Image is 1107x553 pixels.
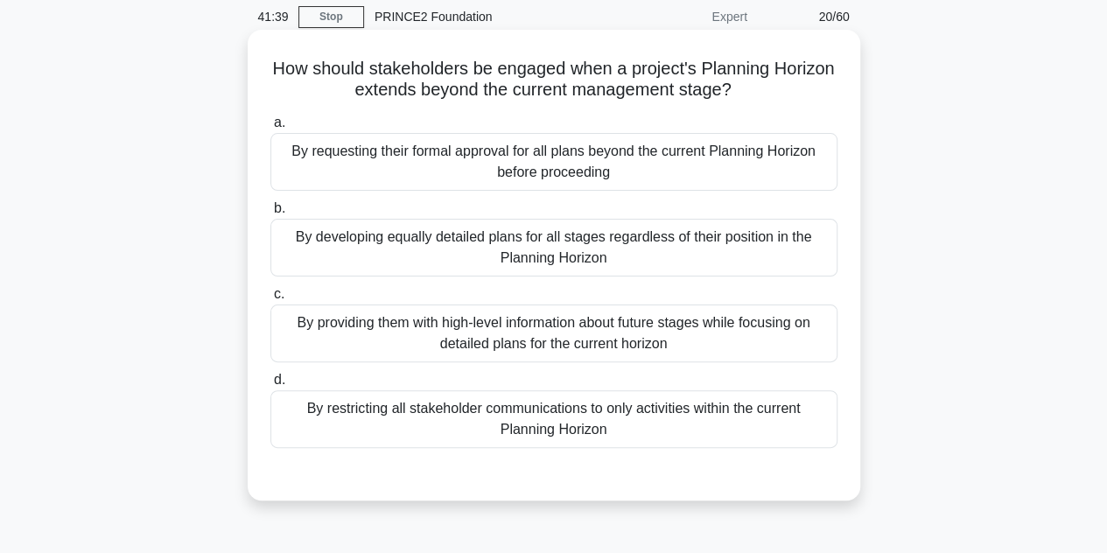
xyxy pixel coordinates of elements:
span: b. [274,200,285,215]
div: By restricting all stakeholder communications to only activities within the current Planning Horizon [270,390,837,448]
span: a. [274,115,285,129]
h5: How should stakeholders be engaged when a project's Planning Horizon extends beyond the current m... [269,58,839,101]
span: c. [274,286,284,301]
div: By developing equally detailed plans for all stages regardless of their position in the Planning ... [270,219,837,276]
div: By providing them with high-level information about future stages while focusing on detailed plan... [270,304,837,362]
div: By requesting their formal approval for all plans beyond the current Planning Horizon before proc... [270,133,837,191]
span: d. [274,372,285,387]
a: Stop [298,6,364,28]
